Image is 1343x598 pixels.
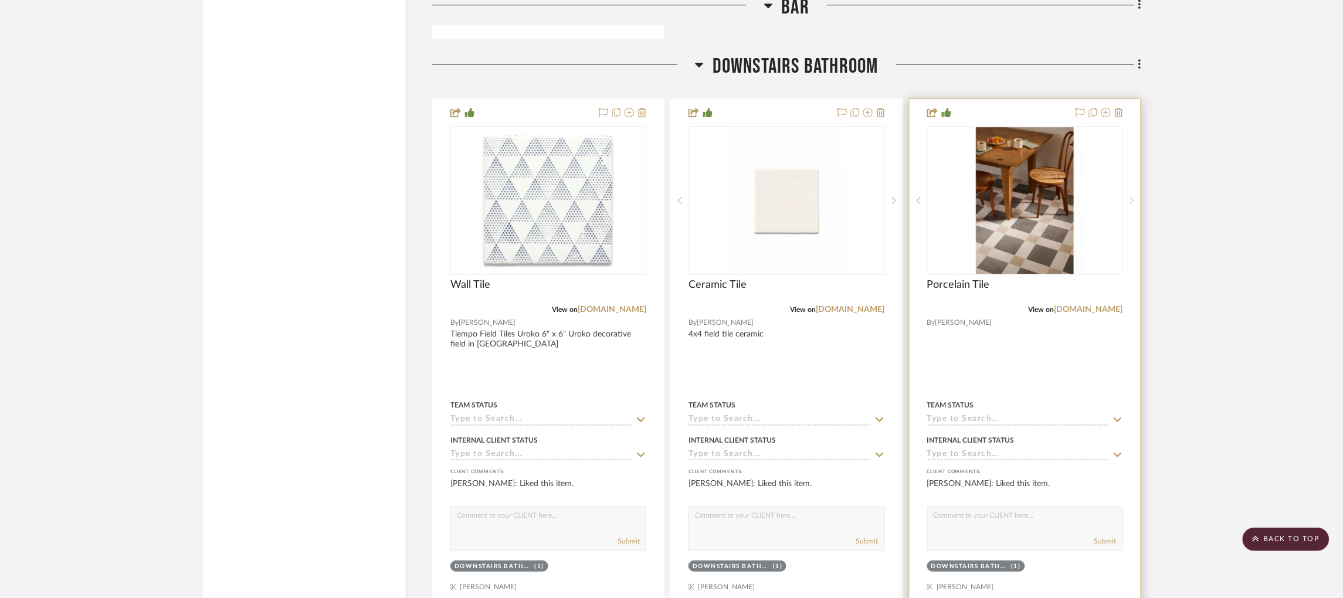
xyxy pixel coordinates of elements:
div: [PERSON_NAME]: Liked this item. [450,478,646,501]
scroll-to-top-button: BACK TO TOP [1243,528,1330,551]
div: Team Status [689,400,735,410]
div: Downstairs Bathroom [693,562,770,571]
button: Submit [618,536,640,546]
input: Type to Search… [450,414,632,426]
span: [PERSON_NAME] [935,317,992,328]
span: By [689,317,697,328]
div: 3 [928,127,1122,274]
span: By [450,317,459,328]
a: [DOMAIN_NAME] [816,305,885,314]
img: Porcelain Tile [965,127,1085,274]
button: Submit [856,536,879,546]
div: (1) [1011,562,1021,571]
div: 0 [451,127,646,274]
span: [PERSON_NAME] [459,317,516,328]
img: Wall Tile [475,127,622,274]
span: [PERSON_NAME] [697,317,754,328]
div: Downstairs Bathroom [455,562,532,571]
input: Type to Search… [450,450,632,461]
div: Team Status [927,400,974,410]
input: Type to Search… [927,450,1109,461]
span: Porcelain Tile [927,278,990,291]
a: [DOMAIN_NAME] [578,305,646,314]
button: Submit [1094,536,1117,546]
a: [DOMAIN_NAME] [1054,305,1123,314]
div: Internal Client Status [927,435,1015,446]
span: Wall Tile [450,278,490,291]
div: [PERSON_NAME]: Liked this item. [689,478,884,501]
span: Ceramic Tile [689,278,747,291]
div: Internal Client Status [450,435,538,446]
img: Ceramic Tile [727,127,846,274]
div: (1) [535,562,545,571]
input: Type to Search… [689,450,870,461]
div: [PERSON_NAME]: Liked this item. [927,478,1123,501]
input: Type to Search… [927,414,1109,426]
span: Downstairs Bathroom [713,54,879,79]
span: View on [552,306,578,313]
div: 0 [689,127,884,274]
div: Internal Client Status [689,435,776,446]
input: Type to Search… [689,414,870,426]
span: View on [1029,306,1054,313]
div: Downstairs Bathroom [931,562,1009,571]
div: Team Status [450,400,497,410]
div: (1) [773,562,783,571]
span: By [927,317,935,328]
span: View on [791,306,816,313]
